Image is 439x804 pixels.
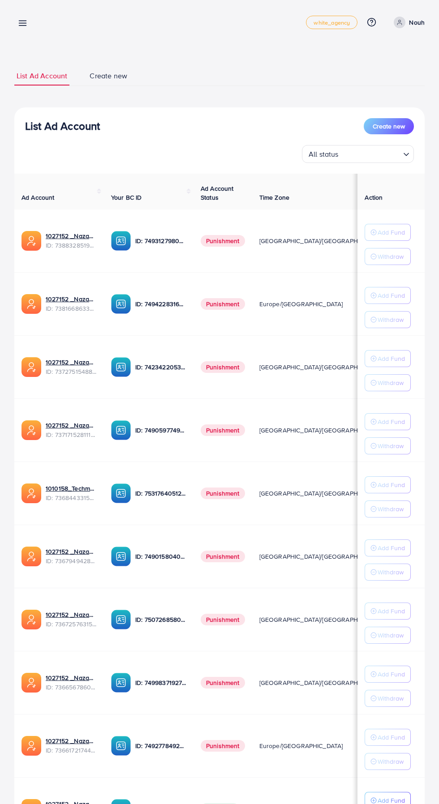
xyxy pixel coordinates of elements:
img: ic-ads-acc.e4c84228.svg [22,420,41,440]
span: Ad Account [22,193,55,202]
span: [GEOGRAPHIC_DATA]/[GEOGRAPHIC_DATA] [259,678,384,687]
p: Withdraw [378,504,404,514]
p: Nouh [409,17,425,28]
div: <span class='underline'>1027152 _Nazaagency_04</span></br>7371715281112170513 [46,421,97,439]
p: Add Fund [378,669,405,680]
span: Punishment [201,677,245,689]
button: Withdraw [365,690,411,707]
a: white_agency [306,16,357,29]
img: ic-ba-acc.ded83a64.svg [111,673,131,693]
p: Withdraw [378,440,404,451]
p: Add Fund [378,606,405,616]
button: Add Fund [365,729,411,746]
span: [GEOGRAPHIC_DATA]/[GEOGRAPHIC_DATA] [259,552,384,561]
a: 1027152 _Nazaagency_003 [46,547,97,556]
button: Add Fund [365,603,411,620]
p: ID: 7490158040596217873 [135,551,186,562]
p: Withdraw [378,693,404,704]
button: Create new [364,118,414,134]
p: Withdraw [378,377,404,388]
p: ID: 7492778492849930241 [135,740,186,751]
span: Create new [90,71,127,81]
img: ic-ba-acc.ded83a64.svg [111,483,131,503]
span: Punishment [201,488,245,499]
img: ic-ba-acc.ded83a64.svg [111,610,131,629]
button: Withdraw [365,374,411,391]
img: ic-ba-acc.ded83a64.svg [111,736,131,756]
p: ID: 7423422053648285697 [135,362,186,372]
span: Create new [373,122,405,131]
span: ID: 7381668633665093648 [46,304,97,313]
span: white_agency [314,20,350,26]
p: Add Fund [378,290,405,301]
p: ID: 7493127980932333584 [135,235,186,246]
div: <span class='underline'>1027152 _Nazaagency_018</span></br>7366172174454882305 [46,736,97,755]
button: Withdraw [365,248,411,265]
img: ic-ads-acc.e4c84228.svg [22,673,41,693]
button: Add Fund [365,350,411,367]
span: ID: 7366172174454882305 [46,746,97,755]
span: ID: 7368443315504726017 [46,493,97,502]
p: ID: 7499837192777400321 [135,677,186,688]
div: <span class='underline'>1010158_Techmanistan pk acc_1715599413927</span></br>7368443315504726017 [46,484,97,502]
div: Search for option [302,145,414,163]
div: <span class='underline'>1027152 _Nazaagency_003</span></br>7367949428067450896 [46,547,97,565]
a: 1027152 _Nazaagency_007 [46,358,97,367]
a: 1027152 _Nazaagency_023 [46,295,97,304]
button: Withdraw [365,753,411,770]
img: ic-ads-acc.e4c84228.svg [22,231,41,251]
span: ID: 7388328519014645761 [46,241,97,250]
img: ic-ads-acc.e4c84228.svg [22,610,41,629]
button: Add Fund [365,666,411,683]
p: Withdraw [378,251,404,262]
span: [GEOGRAPHIC_DATA]/[GEOGRAPHIC_DATA] [259,236,384,245]
h3: List Ad Account [25,120,100,133]
span: [GEOGRAPHIC_DATA]/[GEOGRAPHIC_DATA] [259,426,384,435]
span: Europe/[GEOGRAPHIC_DATA] [259,299,343,308]
span: Your BC ID [111,193,142,202]
span: Punishment [201,614,245,625]
button: Add Fund [365,476,411,493]
span: List Ad Account [17,71,67,81]
span: Punishment [201,551,245,562]
img: ic-ba-acc.ded83a64.svg [111,420,131,440]
button: Add Fund [365,539,411,556]
button: Withdraw [365,437,411,454]
a: 1027152 _Nazaagency_04 [46,421,97,430]
span: ID: 7372751548805726224 [46,367,97,376]
button: Withdraw [365,627,411,644]
p: ID: 7494228316518858759 [135,299,186,309]
p: Add Fund [378,416,405,427]
a: 1027152 _Nazaagency_019 [46,231,97,240]
img: ic-ads-acc.e4c84228.svg [22,547,41,566]
p: ID: 7490597749134508040 [135,425,186,436]
a: Nouh [390,17,425,28]
p: Withdraw [378,567,404,577]
div: <span class='underline'>1027152 _Nazaagency_019</span></br>7388328519014645761 [46,231,97,250]
p: Add Fund [378,353,405,364]
span: ID: 7366567860828749825 [46,683,97,692]
img: ic-ads-acc.e4c84228.svg [22,736,41,756]
span: [GEOGRAPHIC_DATA]/[GEOGRAPHIC_DATA] [259,615,384,624]
p: Withdraw [378,630,404,641]
p: ID: 7531764051207716871 [135,488,186,499]
p: Add Fund [378,227,405,238]
img: ic-ba-acc.ded83a64.svg [111,294,131,314]
a: 1027152 _Nazaagency_0051 [46,673,97,682]
img: ic-ba-acc.ded83a64.svg [111,547,131,566]
span: Time Zone [259,193,289,202]
span: Punishment [201,424,245,436]
span: ID: 7367949428067450896 [46,556,97,565]
span: Punishment [201,235,245,247]
span: Ad Account Status [201,184,234,202]
a: 1010158_Techmanistan pk acc_1715599413927 [46,484,97,493]
p: Add Fund [378,732,405,743]
div: <span class='underline'>1027152 _Nazaagency_023</span></br>7381668633665093648 [46,295,97,313]
button: Add Fund [365,224,411,241]
img: ic-ba-acc.ded83a64.svg [111,231,131,251]
button: Add Fund [365,413,411,430]
p: ID: 7507268580682137618 [135,614,186,625]
button: Withdraw [365,500,411,517]
span: Punishment [201,298,245,310]
div: <span class='underline'>1027152 _Nazaagency_0051</span></br>7366567860828749825 [46,673,97,692]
